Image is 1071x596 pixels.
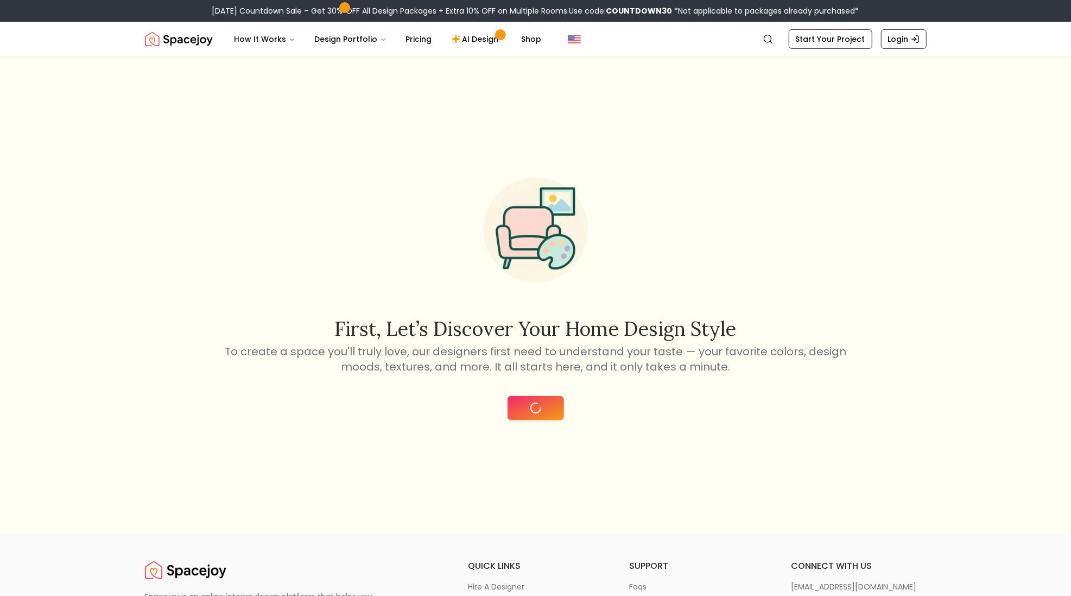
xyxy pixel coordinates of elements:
[791,560,927,573] h6: connect with us
[789,29,872,49] a: Start Your Project
[145,28,213,50] a: Spacejoy
[629,560,765,573] h6: support
[443,28,511,50] a: AI Design
[881,29,927,49] a: Login
[226,28,550,50] nav: Main
[791,581,927,592] a: [EMAIL_ADDRESS][DOMAIN_NAME]
[468,581,604,592] a: hire a designer
[629,581,647,592] p: faqs
[223,318,848,340] h2: First, let’s discover your home design style
[629,581,765,592] a: faqs
[466,160,605,299] img: Start Style Quiz Illustration
[568,33,581,46] img: United States
[673,5,859,16] span: *Not applicable to packages already purchased*
[569,5,673,16] span: Use code:
[145,22,927,57] nav: Global
[468,581,524,592] p: hire a designer
[606,5,673,16] b: COUNTDOWN30
[145,560,226,581] a: Spacejoy
[468,560,604,573] h6: quick links
[791,581,916,592] p: [EMAIL_ADDRESS][DOMAIN_NAME]
[212,5,859,16] div: [DATE] Countdown Sale – Get 30% OFF All Design Packages + Extra 10% OFF on Multiple Rooms.
[223,344,848,374] p: To create a space you'll truly love, our designers first need to understand your taste — your fav...
[306,28,395,50] button: Design Portfolio
[397,28,441,50] a: Pricing
[513,28,550,50] a: Shop
[145,28,213,50] img: Spacejoy Logo
[145,560,226,581] img: Spacejoy Logo
[226,28,304,50] button: How It Works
